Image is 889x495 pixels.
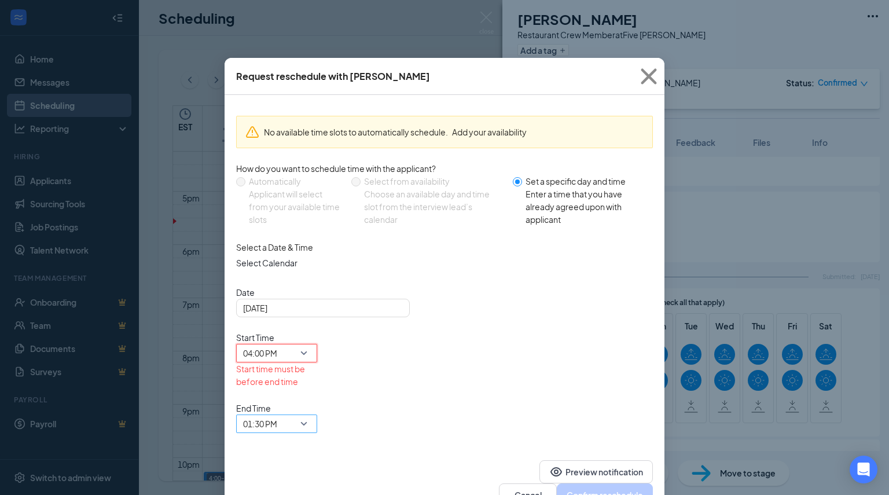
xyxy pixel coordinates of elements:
div: Set a specific day and time [526,175,644,188]
span: End Time [236,402,317,415]
input: Sep 16, 2025 [243,302,401,314]
div: Enter a time that you have already agreed upon with applicant [526,188,644,226]
div: Applicant will select from your available time slots [249,188,342,226]
span: Select Calendar [236,256,653,269]
svg: Warning [245,125,259,139]
span: Start Time [236,331,317,344]
button: EyePreview notification [539,460,653,483]
div: Select a Date & Time [236,241,653,254]
div: Select from availability [364,175,504,188]
span: 04:00 PM [243,344,277,362]
div: Start time must be before end time [236,362,317,388]
div: Request reschedule with [PERSON_NAME] [236,70,430,83]
button: Add your availability [452,126,527,138]
span: Date [236,286,653,299]
div: Automatically [249,175,342,188]
button: Close [633,58,664,95]
svg: Cross [633,61,664,92]
div: How do you want to schedule time with the applicant? [236,162,653,175]
div: No available time slots to automatically schedule. [264,126,644,138]
div: Choose an available day and time slot from the interview lead’s calendar [364,188,504,226]
div: Open Intercom Messenger [850,456,877,483]
svg: Eye [549,465,563,479]
span: 01:30 PM [243,415,277,432]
